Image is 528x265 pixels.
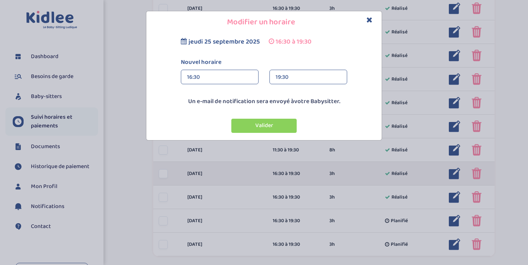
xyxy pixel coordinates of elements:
[276,70,341,85] div: 19:30
[294,97,340,106] span: votre Babysitter.
[366,16,373,24] button: Close
[188,37,260,47] span: jeudi 25 septembre 2025
[187,70,252,85] div: 16:30
[152,17,376,28] h4: Modifier un horaire
[148,97,380,106] p: Un e-mail de notification sera envoyé à
[276,37,312,47] span: 16:30 à 19:30
[231,119,297,133] button: Valider
[175,58,353,67] label: Nouvel horaire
